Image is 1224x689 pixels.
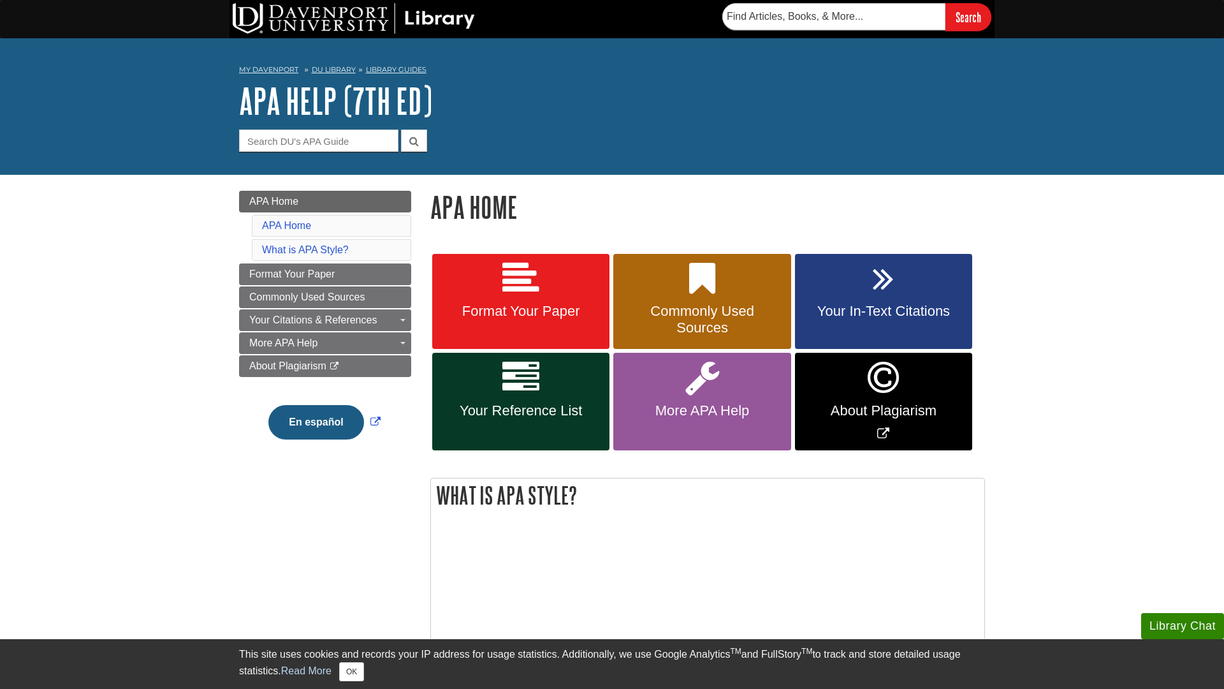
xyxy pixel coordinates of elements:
[795,254,972,350] a: Your In-Text Citations
[1141,613,1224,639] button: Library Chat
[249,315,377,325] span: Your Citations & References
[268,405,363,440] button: En español
[339,662,364,681] button: Close
[239,263,411,285] a: Format Your Paper
[262,244,349,255] a: What is APA Style?
[312,65,356,74] a: DU Library
[801,647,812,656] sup: TM
[329,362,340,371] i: This link opens in a new window
[239,64,298,75] a: My Davenport
[249,269,335,279] span: Format Your Paper
[249,196,298,207] span: APA Home
[623,303,781,336] span: Commonly Used Sources
[239,61,985,82] nav: breadcrumb
[239,647,985,681] div: This site uses cookies and records your IP address for usage statistics. Additionally, we use Goo...
[432,254,609,350] a: Format Your Paper
[249,360,326,371] span: About Plagiarism
[233,3,475,34] img: DU Library
[265,417,383,427] a: Link opens in new window
[945,3,991,31] input: Search
[795,353,972,450] a: Link opens in new window
[239,191,411,212] a: APA Home
[239,191,411,461] div: Guide Page Menu
[613,353,790,450] a: More APA Help
[239,309,411,331] a: Your Citations & References
[431,478,984,512] h2: What is APA Style?
[281,665,331,676] a: Read More
[442,403,600,419] span: Your Reference List
[722,3,945,30] input: Find Articles, Books, & More...
[623,403,781,419] span: More APA Help
[805,303,963,320] span: Your In-Text Citations
[239,286,411,308] a: Commonly Used Sources
[239,130,398,152] input: Search DU's APA Guide
[262,220,311,231] a: APA Home
[239,332,411,354] a: More APA Help
[249,292,365,302] span: Commonly Used Sources
[239,81,432,121] a: APA Help (7th Ed)
[249,337,317,348] span: More APA Help
[366,65,426,74] a: Library Guides
[432,353,609,450] a: Your Reference List
[730,647,741,656] sup: TM
[805,403,963,419] span: About Plagiarism
[430,191,985,223] h1: APA Home
[613,254,790,350] a: Commonly Used Sources
[722,3,991,31] form: Searches DU Library's articles, books, and more
[239,355,411,377] a: About Plagiarism
[442,303,600,320] span: Format Your Paper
